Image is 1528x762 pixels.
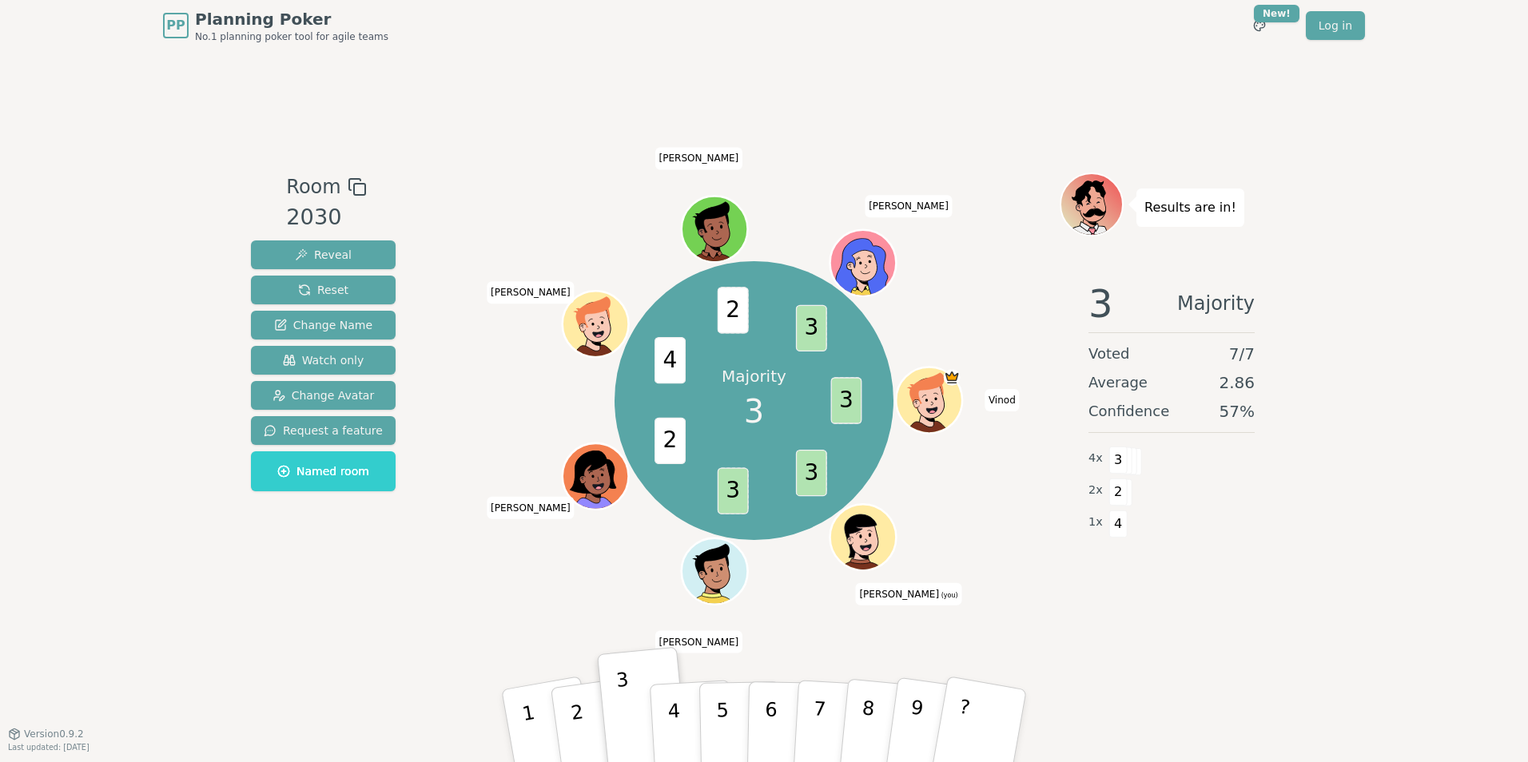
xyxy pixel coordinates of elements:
[1109,446,1128,474] span: 3
[718,467,749,514] span: 3
[1088,284,1113,323] span: 3
[8,743,90,752] span: Last updated: [DATE]
[1245,11,1274,40] button: New!
[251,416,396,445] button: Request a feature
[1088,482,1103,499] span: 2 x
[855,583,961,605] span: Click to change your name
[744,387,764,435] span: 3
[487,282,575,304] span: Click to change your name
[166,16,185,35] span: PP
[195,8,388,30] span: Planning Poker
[865,196,953,218] span: Click to change your name
[985,389,1020,411] span: Click to change your name
[251,240,396,269] button: Reveal
[251,381,396,410] button: Change Avatar
[831,377,862,423] span: 3
[1229,343,1255,365] span: 7 / 7
[277,463,369,479] span: Named room
[1109,510,1128,538] span: 4
[273,387,375,403] span: Change Avatar
[298,282,348,298] span: Reset
[655,631,743,653] span: Click to change your name
[1306,11,1365,40] a: Log in
[1220,400,1255,423] span: 57 %
[487,497,575,519] span: Click to change your name
[655,337,686,383] span: 4
[944,369,961,386] span: Vinod is the host
[1088,343,1130,365] span: Voted
[718,287,749,333] span: 2
[722,365,786,387] p: Majority
[251,346,396,375] button: Watch only
[251,451,396,491] button: Named room
[163,8,388,43] a: PPPlanning PokerNo.1 planning poker tool for agile teams
[8,728,84,740] button: Version0.9.2
[195,30,388,43] span: No.1 planning poker tool for agile teams
[264,423,383,439] span: Request a feature
[251,276,396,304] button: Reset
[24,728,84,740] span: Version 0.9.2
[251,311,396,339] button: Change Name
[1088,514,1103,531] span: 1 x
[655,417,686,463] span: 2
[295,247,352,263] span: Reveal
[1177,284,1255,323] span: Majority
[615,669,636,756] p: 3
[286,173,340,201] span: Room
[1254,5,1299,22] div: New!
[286,201,366,234] div: 2030
[1144,196,1236,219] p: Results are in!
[796,304,827,351] span: 3
[274,317,372,333] span: Change Name
[833,506,895,569] button: Click to change your avatar
[1219,371,1255,394] span: 2.86
[1088,371,1148,394] span: Average
[1088,450,1103,467] span: 4 x
[939,592,958,599] span: (you)
[655,148,743,170] span: Click to change your name
[796,450,827,496] span: 3
[283,352,364,368] span: Watch only
[1109,478,1128,506] span: 2
[1088,400,1169,423] span: Confidence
